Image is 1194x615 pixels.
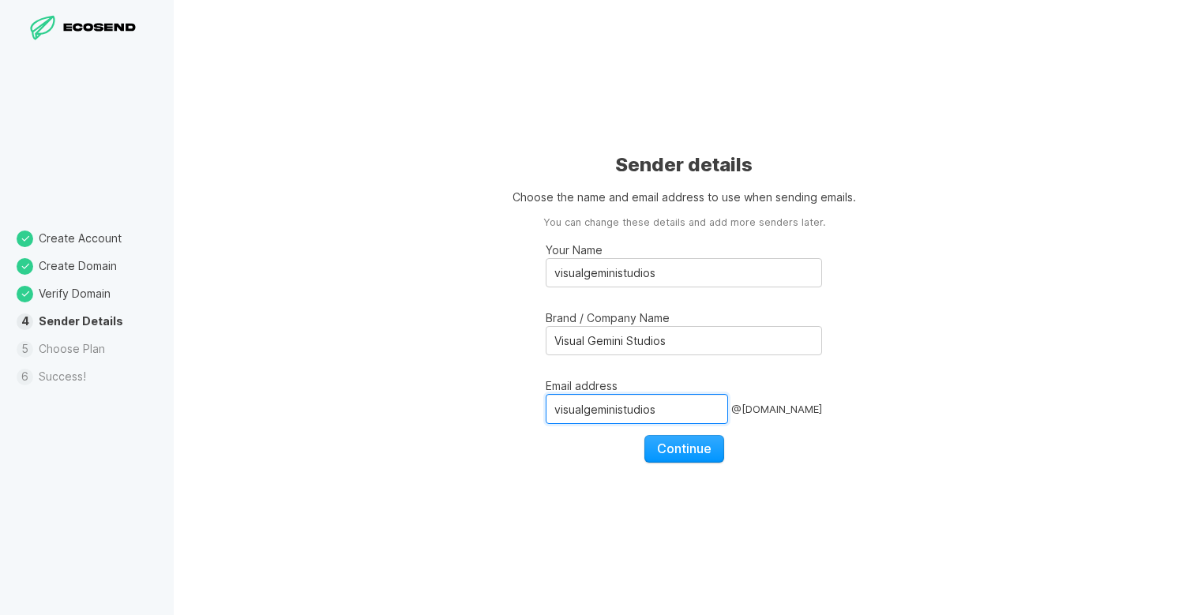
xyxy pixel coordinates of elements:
input: Brand / Company Name [546,326,822,355]
h1: Sender details [615,152,753,178]
input: Your Name [546,258,822,287]
p: Your Name [546,242,822,258]
aside: You can change these details and add more senders later. [543,216,825,231]
div: @ [DOMAIN_NAME] [731,394,822,424]
p: Choose the name and email address to use when sending emails. [513,189,856,205]
input: Email address@[DOMAIN_NAME] [546,394,728,424]
p: Email address [546,377,822,394]
p: Brand / Company Name [546,309,822,326]
span: Continue [657,441,712,456]
button: Continue [644,435,724,462]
